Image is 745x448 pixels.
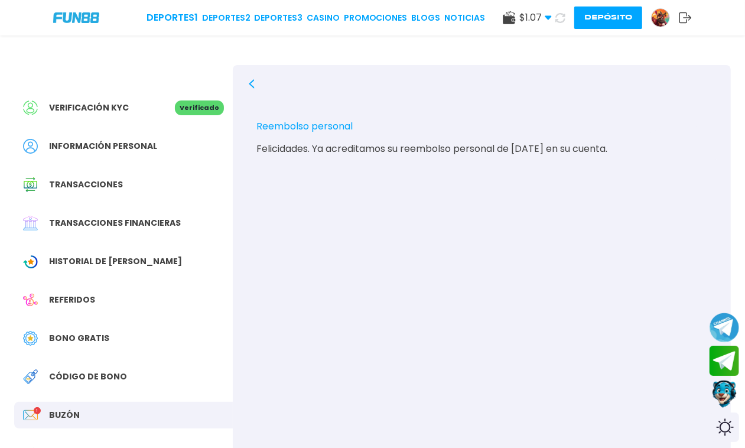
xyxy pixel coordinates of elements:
a: PersonalInformación personal [14,133,233,160]
a: NOTICIAS [444,12,485,24]
span: Referidos [49,294,95,306]
a: Verificación KYCVerificado [14,95,233,121]
img: Avatar [652,9,669,27]
span: Verificación KYC [49,102,129,114]
span: $ 1.07 [519,11,552,25]
a: Wagering TransactionHistorial de [PERSON_NAME] [14,248,233,275]
a: CASINO [307,12,340,24]
span: Código de bono [49,371,127,383]
div: [DATE] 17:16:57 [648,122,707,134]
a: Financial TransactionTransacciones financieras [14,210,233,236]
a: Redeem BonusCódigo de bono [14,363,233,390]
div: Switch theme [710,413,739,442]
img: Inbox [23,408,38,423]
span: Información personal [49,140,157,152]
img: Free Bonus [23,331,38,346]
img: Referral [23,293,38,307]
a: InboxBuzón1 [14,402,233,428]
div: Reembolso personal [256,119,353,134]
a: Deportes2 [202,12,250,24]
a: BLOGS [411,12,440,24]
div: Felicidades. Ya acreditamos su reembolso personal de [DATE] en su cuenta. [256,144,707,154]
img: Financial Transaction [23,216,38,231]
a: Avatar [651,8,679,27]
button: Contact customer service [710,379,739,410]
button: Depósito [574,7,642,29]
span: Bono Gratis [49,332,109,345]
img: Company Logo [53,12,99,22]
img: Personal [23,139,38,154]
img: Wagering Transaction [23,254,38,269]
p: 1 [34,407,41,414]
button: Join telegram [710,346,739,376]
span: Transacciones financieras [49,217,181,229]
span: Historial de [PERSON_NAME] [49,255,182,268]
span: Transacciones [49,178,123,191]
a: Free BonusBono Gratis [14,325,233,352]
a: Deportes3 [254,12,302,24]
a: ReferralReferidos [14,287,233,313]
p: Verificado [175,100,224,115]
img: Redeem Bonus [23,369,38,384]
span: Buzón [49,409,80,421]
a: Deportes1 [147,11,198,25]
img: Transaction History [23,177,38,192]
a: Promociones [344,12,408,24]
a: Transaction HistoryTransacciones [14,171,233,198]
button: Join telegram channel [710,312,739,343]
